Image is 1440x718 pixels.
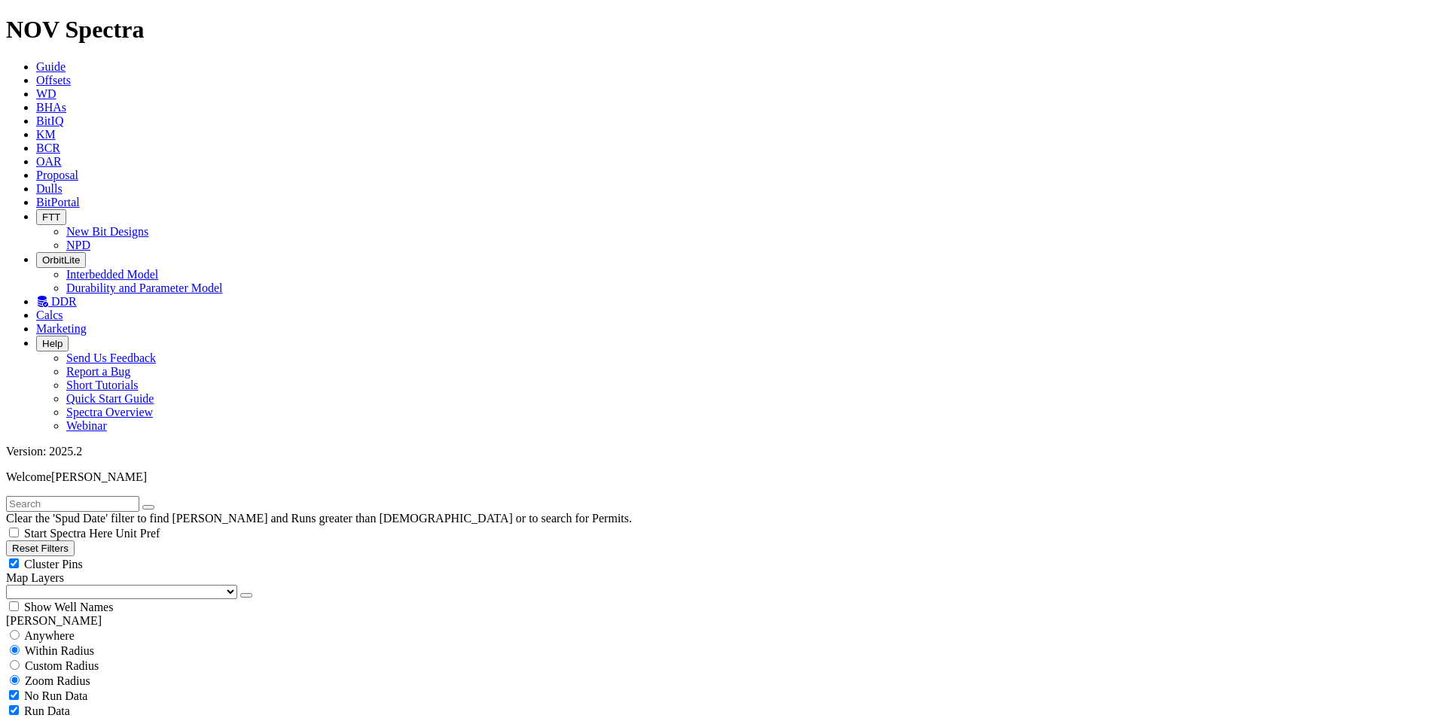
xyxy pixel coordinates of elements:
span: Clear the 'Spud Date' filter to find [PERSON_NAME] and Runs greater than [DEMOGRAPHIC_DATA] or to... [6,512,632,525]
span: No Run Data [24,689,87,702]
a: Dulls [36,182,63,195]
a: Calcs [36,309,63,321]
a: OAR [36,155,62,168]
span: Anywhere [24,629,75,642]
span: Show Well Names [24,601,113,613]
span: Cluster Pins [24,558,83,570]
a: Report a Bug [66,365,130,378]
a: BitIQ [36,114,63,127]
p: Welcome [6,470,1434,484]
button: Reset Filters [6,540,75,556]
span: DDR [51,295,77,308]
a: DDR [36,295,77,308]
a: Proposal [36,169,78,181]
a: Spectra Overview [66,406,153,418]
span: OrbitLite [42,254,80,266]
a: Durability and Parameter Model [66,281,223,294]
div: [PERSON_NAME] [6,614,1434,628]
span: [PERSON_NAME] [51,470,147,483]
span: Within Radius [25,644,94,657]
button: OrbitLite [36,252,86,268]
a: KM [36,128,56,141]
span: Custom Radius [25,659,99,672]
a: Marketing [36,322,87,335]
span: Unit Pref [115,527,160,540]
h1: NOV Spectra [6,16,1434,44]
div: Version: 2025.2 [6,445,1434,458]
a: WD [36,87,56,100]
a: Webinar [66,419,107,432]
input: Start Spectra Here [9,528,19,537]
a: BitPortal [36,196,80,208]
a: Guide [36,60,66,73]
button: FTT [36,209,66,225]
input: Search [6,496,139,512]
a: Send Us Feedback [66,351,156,364]
a: Offsets [36,74,71,87]
span: Help [42,338,63,349]
a: Quick Start Guide [66,392,154,405]
a: NPD [66,239,90,251]
a: Interbedded Model [66,268,158,281]
a: Short Tutorials [66,379,139,391]
button: Help [36,336,69,351]
a: BHAs [36,101,66,114]
a: BCR [36,141,60,154]
span: Map Layers [6,571,64,584]
a: New Bit Designs [66,225,148,238]
span: Zoom Radius [25,674,90,687]
span: Start Spectra Here [24,527,112,540]
span: Run Data [24,704,70,717]
span: FTT [42,211,60,223]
